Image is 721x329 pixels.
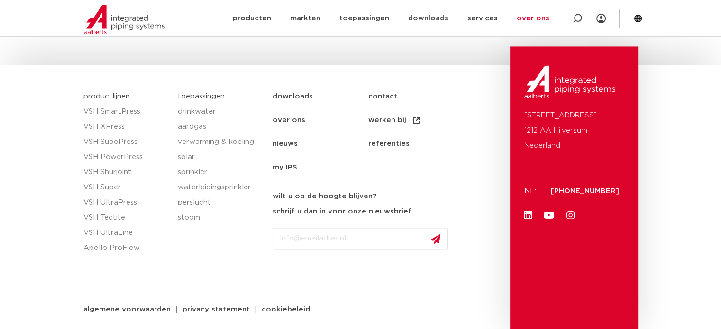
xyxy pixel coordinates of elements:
[273,108,368,132] a: over ons
[83,195,169,210] a: VSH UltraPress
[83,104,169,119] a: VSH SmartPress
[524,184,539,199] p: NL:
[273,85,368,108] a: downloads
[431,234,440,244] img: send.svg
[262,305,310,312] span: cookiebeleid
[178,150,263,165] a: solar
[83,240,169,256] a: Apollo ProFlow
[76,305,178,312] a: algemene voorwaarden
[368,85,463,108] a: contact
[83,210,169,225] a: VSH Tectite
[273,257,417,294] iframe: reCAPTCHA
[83,305,171,312] span: algemene voorwaarden
[524,108,624,153] p: [STREET_ADDRESS] 1212 AA Hilversum Nederland
[83,165,169,180] a: VSH Shurjoint
[175,305,257,312] a: privacy statement
[83,150,169,165] a: VSH PowerPress
[273,156,368,179] a: my IPS
[183,305,250,312] span: privacy statement
[178,93,225,100] a: toepassingen
[255,305,317,312] a: cookiebeleid
[83,93,130,100] a: productlijnen
[273,85,505,179] nav: Menu
[368,108,463,132] a: werken bij
[178,180,263,195] a: waterleidingsprinkler
[273,228,448,249] input: info@emailadres.nl
[273,193,376,200] strong: wilt u op de hoogte blijven?
[83,134,169,150] a: VSH SudoPress
[273,132,368,156] a: nieuws
[551,187,619,195] a: [PHONE_NUMBER]
[83,119,169,134] a: VSH XPress
[273,208,413,215] strong: schrijf u dan in voor onze nieuwsbrief.
[83,225,169,240] a: VSH UltraLine
[178,165,263,180] a: sprinkler
[178,119,263,134] a: aardgas
[368,132,463,156] a: referenties
[178,104,263,119] a: drinkwater
[178,134,263,150] a: verwarming & koeling
[178,195,263,210] a: perslucht
[83,180,169,195] a: VSH Super
[178,210,263,225] a: stoom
